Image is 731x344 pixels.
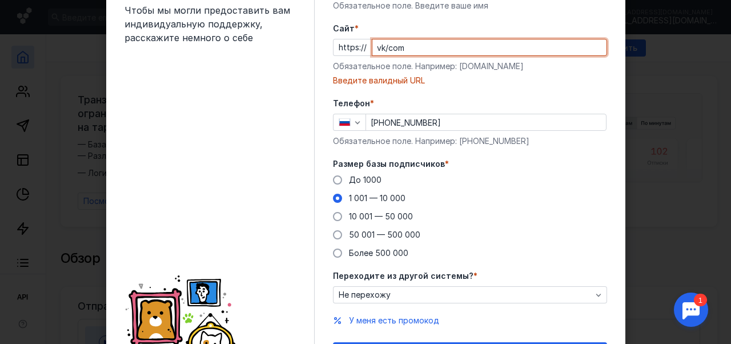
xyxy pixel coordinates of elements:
span: Размер базы подписчиков [333,158,445,170]
span: 50 001 — 500 000 [349,230,420,239]
span: Не перехожу [339,290,391,300]
div: 1 [26,7,39,19]
div: Обязательное поле. Например: [PHONE_NUMBER] [333,135,607,147]
span: Телефон [333,98,370,109]
span: У меня есть промокод [349,315,439,325]
button: У меня есть промокод [349,315,439,326]
span: 10 001 — 50 000 [349,211,413,221]
span: 1 001 — 10 000 [349,193,405,203]
span: Чтобы мы могли предоставить вам индивидуальную поддержку, расскажите немного о себе [124,3,296,45]
span: Более 500 000 [349,248,408,258]
div: Введите валидный URL [333,75,607,86]
span: До 1000 [349,175,381,185]
button: Не перехожу [333,286,607,303]
span: Cайт [333,23,355,34]
div: Обязательное поле. Например: [DOMAIN_NAME] [333,61,607,72]
span: Переходите из другой системы? [333,270,473,282]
